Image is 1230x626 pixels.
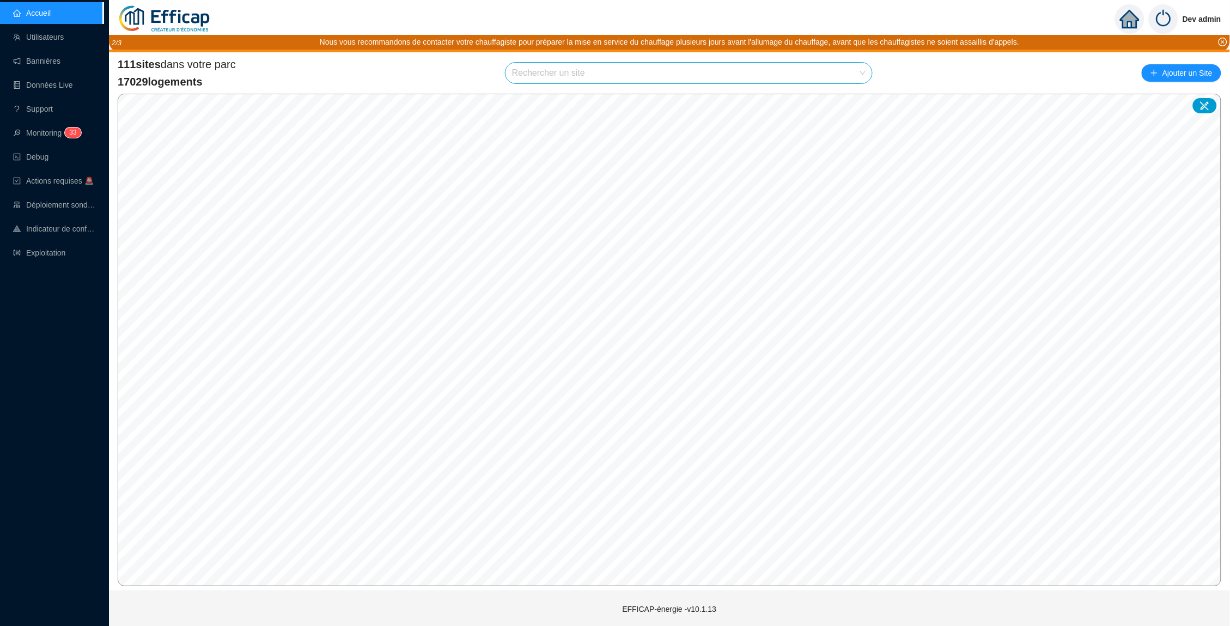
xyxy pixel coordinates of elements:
span: home [1120,9,1140,29]
span: Actions requises 🚨 [26,177,94,185]
canvas: Map [118,94,1221,586]
img: power [1149,4,1178,34]
div: Nous vous recommandons de contacter votre chauffagiste pour préparer la mise en service du chauff... [320,37,1020,48]
a: clusterDéploiement sondes [13,200,96,209]
span: Ajouter un Site [1162,65,1213,81]
a: questionSupport [13,105,53,113]
a: heat-mapIndicateur de confort [13,224,96,233]
a: monitorMonitoring33 [13,129,78,137]
span: close-circle [1219,38,1227,46]
span: 111 sites [118,58,161,70]
a: slidersExploitation [13,248,65,257]
a: teamUtilisateurs [13,33,64,41]
span: check-square [13,177,21,185]
i: 2 / 3 [112,39,121,47]
span: Dev admin [1183,2,1221,37]
a: homeAccueil [13,9,51,17]
span: 3 [73,129,77,136]
sup: 33 [65,127,81,138]
span: 3 [69,129,73,136]
button: Ajouter un Site [1142,64,1221,82]
span: EFFICAP-énergie - v10.1.13 [623,605,717,613]
span: plus [1150,69,1158,77]
a: notificationBannières [13,57,60,65]
a: codeDebug [13,153,48,161]
span: dans votre parc [118,57,236,72]
span: 17029 logements [118,74,236,89]
a: databaseDonnées Live [13,81,73,89]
